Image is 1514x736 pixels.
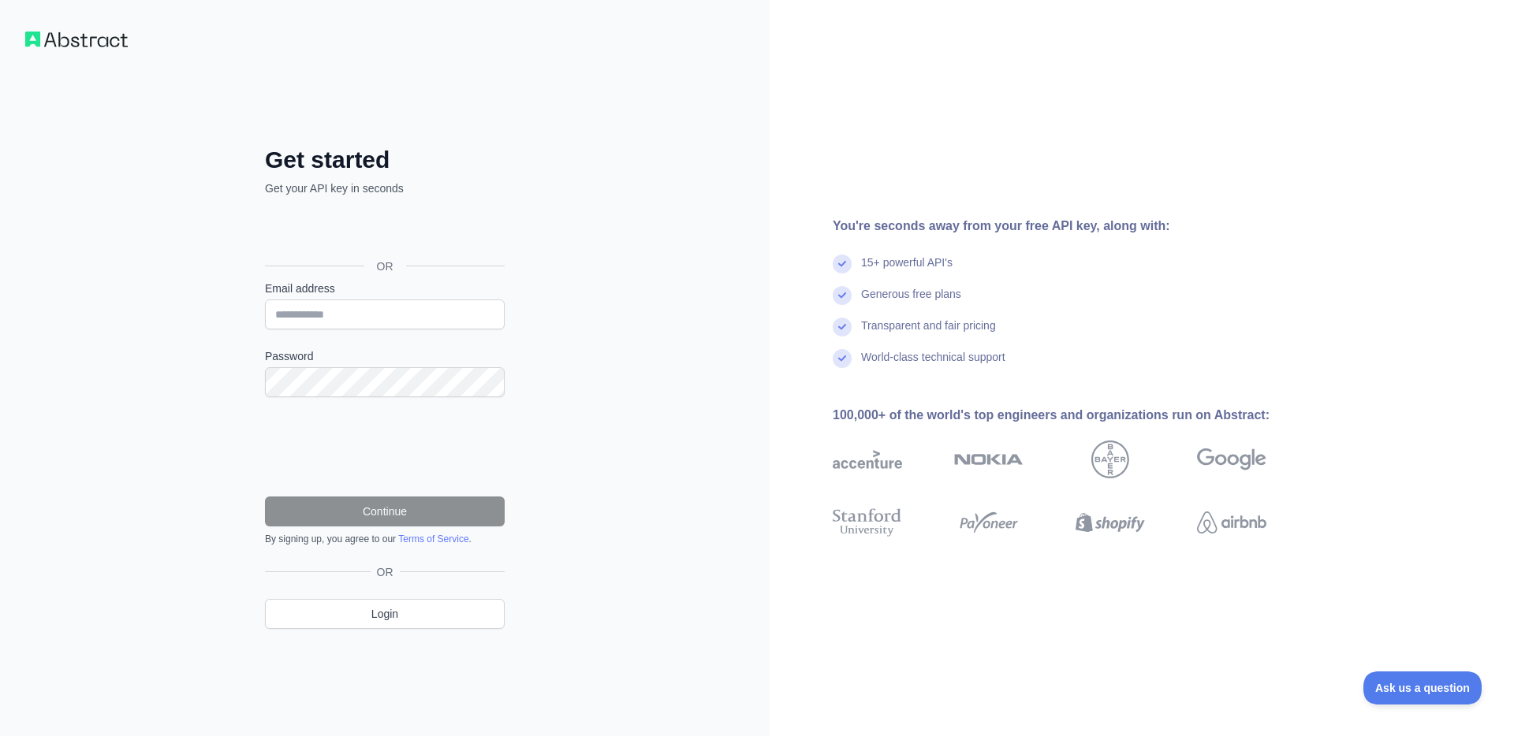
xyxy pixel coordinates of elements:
div: 100,000+ of the world's top engineers and organizations run on Abstract: [833,406,1317,425]
img: check mark [833,255,852,273]
p: Get your API key in seconds [265,180,505,196]
button: Continue [265,496,505,526]
div: Generous free plans [861,286,961,318]
span: OR [364,258,406,274]
img: bayer [1091,440,1129,478]
img: stanford university [833,505,902,540]
div: 15+ powerful API's [861,255,953,286]
div: Transparent and fair pricing [861,318,996,349]
img: nokia [954,440,1024,478]
iframe: reCAPTCHA [265,416,505,478]
div: World-class technical support [861,349,1005,381]
a: Terms of Service [398,533,468,545]
img: accenture [833,440,902,478]
img: Workflow [25,32,128,47]
div: You're seconds away from your free API key, along with: [833,217,1317,236]
iframe: Pulsante Accedi con Google [257,214,509,248]
img: check mark [833,349,852,368]
label: Password [265,348,505,364]
label: Email address [265,281,505,296]
div: By signing up, you agree to our . [265,533,505,545]
img: payoneer [954,505,1024,540]
img: google [1197,440,1266,478]
span: OR [371,564,400,580]
iframe: Toggle Customer Support [1363,671,1482,704]
a: Login [265,599,505,629]
img: airbnb [1197,505,1266,540]
img: check mark [833,286,852,305]
h2: Get started [265,146,505,174]
img: check mark [833,318,852,336]
img: shopify [1076,505,1145,540]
